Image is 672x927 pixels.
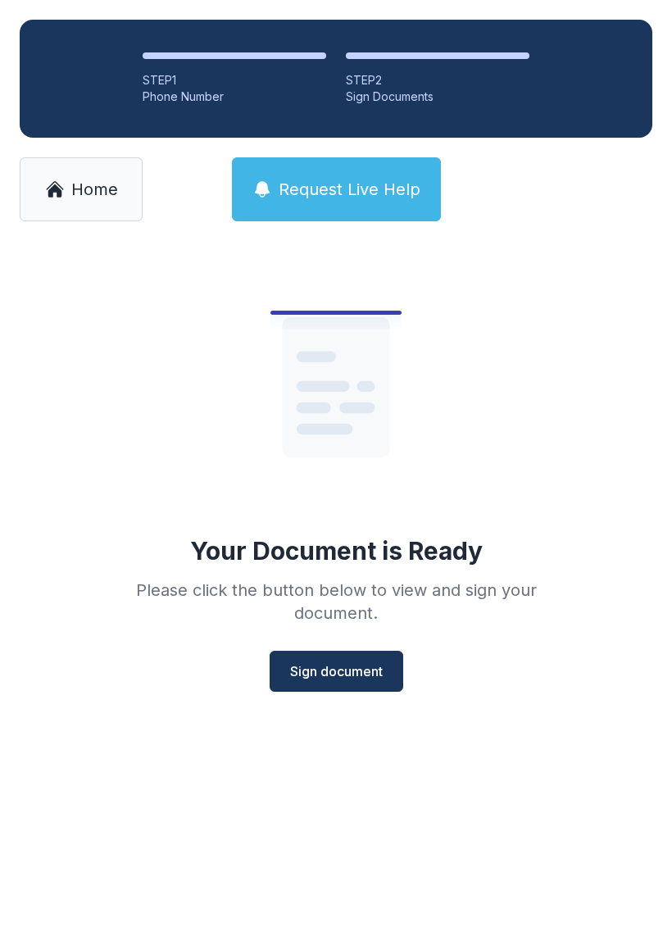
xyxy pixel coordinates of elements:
span: Request Live Help [279,178,420,201]
div: STEP 1 [143,72,326,89]
span: Sign document [290,661,383,681]
div: Sign Documents [346,89,529,105]
div: Your Document is Ready [190,536,483,566]
div: Please click the button below to view and sign your document. [100,579,572,625]
div: Phone Number [143,89,326,105]
div: STEP 2 [346,72,529,89]
span: Home [71,178,118,201]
